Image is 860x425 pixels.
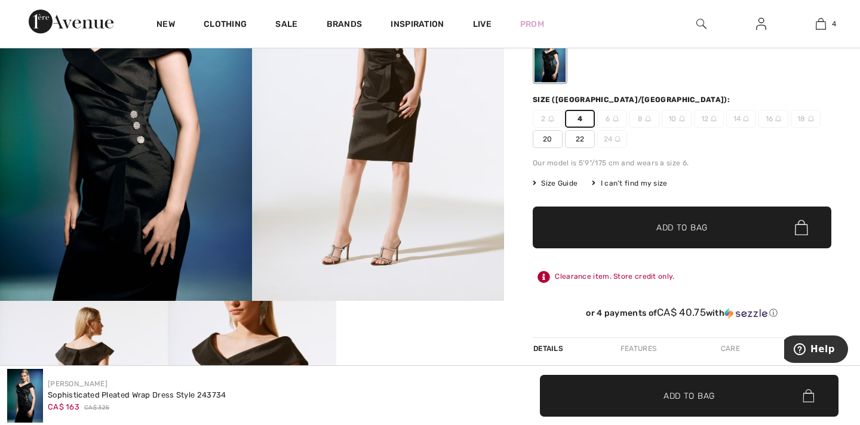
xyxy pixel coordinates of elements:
a: Live [473,18,492,30]
img: ring-m.svg [711,116,717,122]
img: Bag.svg [795,220,808,235]
a: 4 [791,17,850,31]
span: 16 [758,110,788,128]
a: [PERSON_NAME] [48,380,107,388]
span: CA$ 163 [48,402,79,411]
img: ring-m.svg [808,116,814,122]
img: ring-m.svg [743,116,749,122]
span: 6 [597,110,627,128]
div: Features [610,338,666,359]
img: ring-m.svg [775,116,781,122]
span: CA$ 325 [84,404,109,412]
div: I can't find my size [592,178,667,189]
span: 12 [694,110,724,128]
span: 22 [565,130,595,148]
img: Sophisticated Pleated Wrap Dress Style 243734 [7,369,43,423]
a: Clothing [204,19,247,32]
img: ring-m.svg [679,116,685,122]
video: Your browser does not support the video tag. [336,301,504,385]
img: ring-m.svg [645,116,651,122]
span: 2 [533,110,563,128]
iframe: Opens a widget where you can find more information [784,335,848,365]
img: My Bag [816,17,826,31]
div: Size ([GEOGRAPHIC_DATA]/[GEOGRAPHIC_DATA]): [533,94,732,105]
a: Sale [275,19,297,32]
img: Bag.svg [803,389,814,402]
span: 8 [629,110,659,128]
span: 18 [791,110,821,128]
img: Sezzle [724,308,767,319]
span: 20 [533,130,563,148]
span: 14 [726,110,756,128]
span: Add to Bag [664,389,715,402]
div: Sophisticated Pleated Wrap Dress Style 243734 [48,389,226,401]
div: Our model is 5'9"/175 cm and wears a size 6. [533,158,831,168]
div: Black [535,38,566,82]
span: 4 [832,19,836,29]
img: ring-m.svg [548,116,554,122]
a: Brands [327,19,363,32]
div: or 4 payments of with [533,307,831,319]
span: 24 [597,130,627,148]
span: CA$ 40.75 [657,306,706,318]
img: ring-m.svg [615,136,621,142]
span: Size Guide [533,178,578,189]
a: Sign In [747,17,776,32]
span: Inspiration [391,19,444,32]
div: Clearance item. Store credit only. [533,266,831,288]
span: 4 [565,110,595,128]
img: My Info [756,17,766,31]
div: Care [711,338,750,359]
img: ring-m.svg [613,116,619,122]
a: New [156,19,175,32]
span: 10 [662,110,692,128]
a: Prom [520,18,544,30]
img: 1ère Avenue [29,10,113,33]
span: Add to Bag [656,221,708,234]
button: Add to Bag [533,207,831,248]
img: search the website [696,17,707,31]
button: Add to Bag [540,375,838,417]
div: Details [533,338,566,359]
